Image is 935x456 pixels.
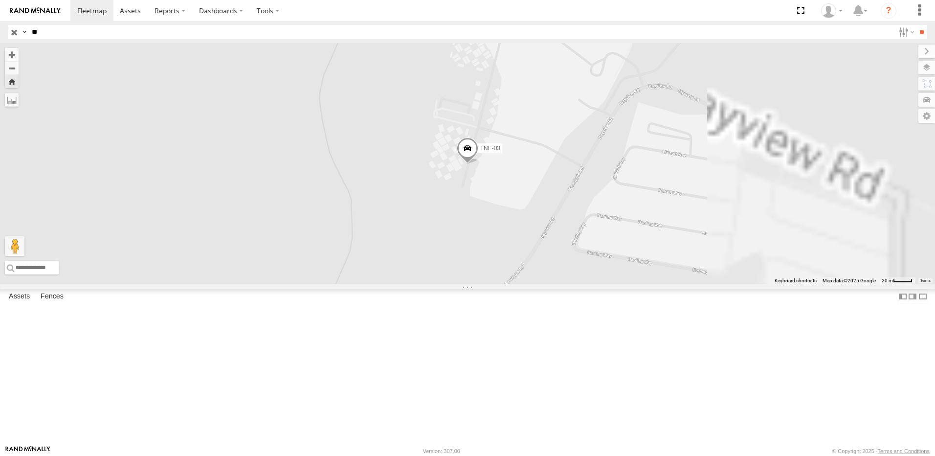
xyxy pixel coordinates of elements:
[10,7,61,14] img: rand-logo.svg
[895,25,916,39] label: Search Filter Options
[832,448,930,454] div: © Copyright 2025 -
[775,277,817,284] button: Keyboard shortcuts
[879,277,915,284] button: Map Scale: 20 m per 36 pixels
[908,289,917,303] label: Dock Summary Table to the Right
[881,3,896,19] i: ?
[5,61,19,75] button: Zoom out
[882,278,893,283] span: 20 m
[5,93,19,107] label: Measure
[36,290,68,303] label: Fences
[5,75,19,88] button: Zoom Home
[918,109,935,123] label: Map Settings
[918,289,928,303] label: Hide Summary Table
[920,279,931,283] a: Terms (opens in new tab)
[818,3,846,18] div: Michaella Mc Laughlin
[480,145,500,152] span: TNE-03
[4,290,35,303] label: Assets
[21,25,28,39] label: Search Query
[823,278,876,283] span: Map data ©2025 Google
[423,448,460,454] div: Version: 307.00
[878,448,930,454] a: Terms and Conditions
[5,48,19,61] button: Zoom in
[898,289,908,303] label: Dock Summary Table to the Left
[5,236,24,256] button: Drag Pegman onto the map to open Street View
[5,446,50,456] a: Visit our Website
